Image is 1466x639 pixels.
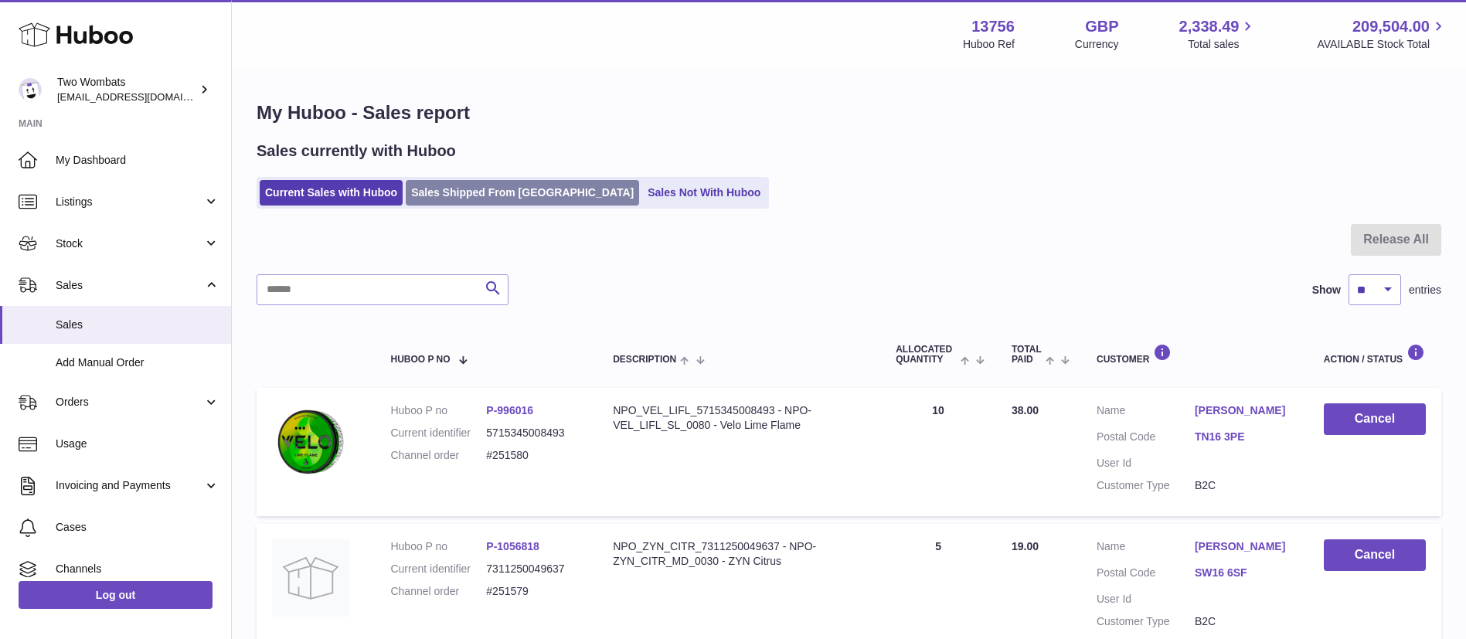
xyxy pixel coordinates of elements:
span: entries [1409,283,1441,297]
dt: User Id [1097,456,1195,471]
dd: #251580 [486,448,582,463]
a: Log out [19,581,213,609]
dt: Huboo P no [390,539,486,554]
dt: Huboo P no [390,403,486,418]
a: [PERSON_NAME] [1195,539,1293,554]
strong: GBP [1085,16,1118,37]
span: 2,338.49 [1179,16,1240,37]
dt: Postal Code [1097,430,1195,448]
dd: 7311250049637 [486,562,582,576]
span: 209,504.00 [1352,16,1430,37]
img: Velo_Heating_Lime_Flame_Slim_3_6_Nicotine_Pouches-5715345008493.webp [272,403,349,481]
span: Huboo P no [390,355,450,365]
dd: 5715345008493 [486,426,582,440]
dd: B2C [1195,478,1293,493]
img: no-photo.jpg [272,539,349,617]
dt: Channel order [390,448,486,463]
span: 38.00 [1012,404,1039,416]
span: Stock [56,236,203,251]
span: Listings [56,195,203,209]
span: AVAILABLE Stock Total [1317,37,1447,52]
span: Invoicing and Payments [56,478,203,493]
dt: Current identifier [390,562,486,576]
h1: My Huboo - Sales report [257,100,1441,125]
dt: Name [1097,403,1195,422]
dt: Current identifier [390,426,486,440]
a: SW16 6SF [1195,566,1293,580]
dt: Customer Type [1097,614,1195,629]
img: internalAdmin-13756@internal.huboo.com [19,78,42,101]
button: Cancel [1324,403,1426,435]
div: Action / Status [1324,344,1426,365]
span: Sales [56,278,203,293]
a: TN16 3PE [1195,430,1293,444]
td: 10 [880,388,996,516]
dt: Name [1097,539,1195,558]
a: 209,504.00 AVAILABLE Stock Total [1317,16,1447,52]
span: Total sales [1188,37,1257,52]
button: Cancel [1324,539,1426,571]
a: Sales Not With Huboo [642,180,766,206]
span: Channels [56,562,219,576]
span: Usage [56,437,219,451]
dt: Postal Code [1097,566,1195,584]
dt: Customer Type [1097,478,1195,493]
a: [PERSON_NAME] [1195,403,1293,418]
h2: Sales currently with Huboo [257,141,456,161]
dd: B2C [1195,614,1293,629]
span: My Dashboard [56,153,219,168]
a: Sales Shipped From [GEOGRAPHIC_DATA] [406,180,639,206]
a: Current Sales with Huboo [260,180,403,206]
a: P-1056818 [486,540,539,552]
div: NPO_VEL_LIFL_5715345008493 - NPO-VEL_LIFL_SL_0080 - Velo Lime Flame [613,403,865,433]
span: Add Manual Order [56,355,219,370]
a: P-996016 [486,404,533,416]
div: NPO_ZYN_CITR_7311250049637 - NPO-ZYN_CITR_MD_0030 - ZYN Citrus [613,539,865,569]
div: Two Wombats [57,75,196,104]
div: Currency [1075,37,1119,52]
dt: User Id [1097,592,1195,607]
span: Sales [56,318,219,332]
dd: #251579 [486,584,582,599]
span: 19.00 [1012,540,1039,552]
span: Description [613,355,676,365]
label: Show [1312,283,1341,297]
span: Total paid [1012,345,1042,365]
a: 2,338.49 Total sales [1179,16,1257,52]
span: Orders [56,395,203,410]
dt: Channel order [390,584,486,599]
div: Customer [1097,344,1293,365]
span: Cases [56,520,219,535]
strong: 13756 [971,16,1015,37]
div: Huboo Ref [963,37,1015,52]
span: [EMAIL_ADDRESS][DOMAIN_NAME] [57,90,227,103]
span: ALLOCATED Quantity [896,345,956,365]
